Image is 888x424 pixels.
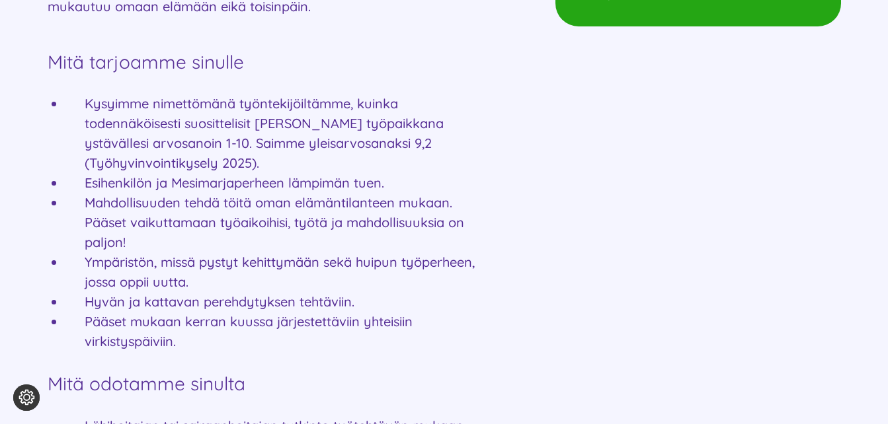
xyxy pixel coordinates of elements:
[65,252,476,292] li: Ympäristön, missä pystyt kehittymään sekä huipun työperheen, jossa oppii uutta.
[13,384,40,411] button: Evästeasetukset
[65,94,476,173] li: Kysyimme nimettömänä työntekijöiltämme, kuinka todennäköisesti suosittelisit [PERSON_NAME] työpai...
[48,372,476,395] h4: Mitä odotamme sinulta
[65,173,476,193] li: Esihenkilön ja Mesimarjaperheen lämpimän tuen.
[65,312,476,351] li: Pääset mukaan kerran kuussa järjestettäviin yhteisiin virkistyspäiviin.
[48,51,476,73] h4: Mitä tarjoamme sinulle
[65,292,476,312] li: Hyvän ja kattavan perehdytyksen tehtäviin.
[65,193,476,252] li: Mahdollisuuden tehdä töitä oman elämäntilanteen mukaan. Pääset vaikuttamaan työaikoihisi, työtä j...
